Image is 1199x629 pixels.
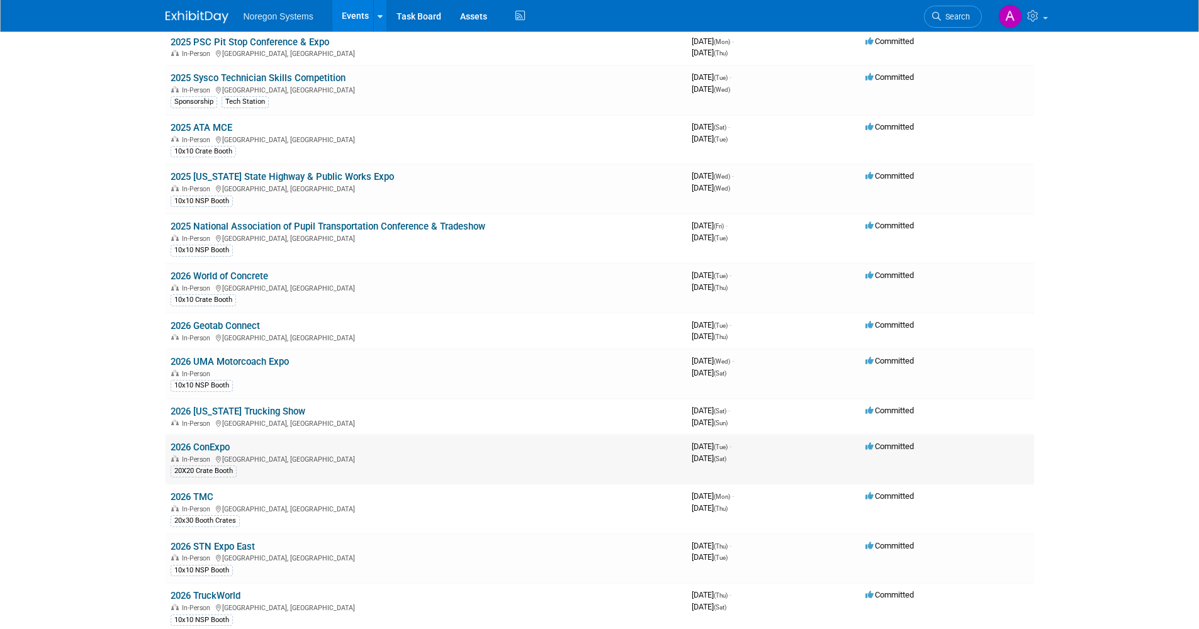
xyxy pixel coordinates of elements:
[714,420,728,426] span: (Sun)
[171,370,179,376] img: In-Person Event
[692,320,731,330] span: [DATE]
[171,221,485,232] a: 2025 National Association of Pupil Transportation Conference & Tradeshow
[714,333,728,340] span: (Thu)
[714,235,728,242] span: (Tue)
[171,270,268,282] a: 2026 World of Concrete
[998,4,1022,28] img: Ali Connell
[729,320,731,330] span: -
[692,406,730,415] span: [DATE]
[182,420,214,428] span: In-Person
[171,420,179,426] img: In-Person Event
[171,406,305,417] a: 2026 [US_STATE] Trucking Show
[171,134,682,144] div: [GEOGRAPHIC_DATA], [GEOGRAPHIC_DATA]
[171,418,682,428] div: [GEOGRAPHIC_DATA], [GEOGRAPHIC_DATA]
[714,592,728,599] span: (Thu)
[171,515,240,526] div: 20x30 Booth Crates
[692,356,734,365] span: [DATE]
[714,358,730,365] span: (Wed)
[171,50,179,56] img: In-Person Event
[222,96,269,108] div: Tech Station
[171,615,233,626] div: 10x10 NSP Booth
[692,590,731,599] span: [DATE]
[732,356,734,365] span: -
[865,171,914,181] span: Committed
[714,38,730,45] span: (Mon)
[729,442,731,451] span: -
[171,565,233,576] div: 10x10 NSP Booth
[171,503,682,513] div: [GEOGRAPHIC_DATA], [GEOGRAPHIC_DATA]
[732,171,734,181] span: -
[171,442,230,453] a: 2026 ConExpo
[692,503,728,513] span: [DATE]
[171,356,289,367] a: 2026 UMA Motorcoach Expo
[714,284,728,291] span: (Thu)
[924,6,982,28] a: Search
[714,50,728,57] span: (Thu)
[865,320,914,330] span: Committed
[714,370,726,377] span: (Sat)
[714,272,728,279] span: (Tue)
[692,442,731,451] span: [DATE]
[865,590,914,599] span: Committed
[171,284,179,291] img: In-Person Event
[692,368,726,377] span: [DATE]
[728,122,730,131] span: -
[182,86,214,94] span: In-Person
[182,554,214,562] span: In-Person
[171,455,179,462] img: In-Person Event
[171,96,217,108] div: Sponsorship
[729,590,731,599] span: -
[692,72,731,82] span: [DATE]
[865,356,914,365] span: Committed
[692,602,726,611] span: [DATE]
[171,233,682,243] div: [GEOGRAPHIC_DATA], [GEOGRAPHIC_DATA]
[692,84,730,94] span: [DATE]
[692,491,734,501] span: [DATE]
[714,173,730,180] span: (Wed)
[865,270,914,280] span: Committed
[865,541,914,550] span: Committed
[865,221,914,230] span: Committed
[171,465,237,477] div: 20X20 Crate Booth
[692,418,728,427] span: [DATE]
[714,408,726,415] span: (Sat)
[171,604,179,610] img: In-Person Event
[171,282,682,292] div: [GEOGRAPHIC_DATA], [GEOGRAPHIC_DATA]
[171,541,255,552] a: 2026 STN Expo East
[865,406,914,415] span: Committed
[171,590,240,601] a: 2026 TruckWorld
[714,124,726,131] span: (Sat)
[244,11,313,21] span: Noregon Systems
[171,334,179,340] img: In-Person Event
[692,36,734,46] span: [DATE]
[171,48,682,58] div: [GEOGRAPHIC_DATA], [GEOGRAPHIC_DATA]
[171,380,233,391] div: 10x10 NSP Booth
[714,554,728,561] span: (Tue)
[171,122,232,133] a: 2025 ATA MCE
[171,146,236,157] div: 10x10 Crate Booth
[182,235,214,243] span: In-Person
[732,491,734,501] span: -
[171,196,233,207] div: 10x10 NSP Booth
[171,454,682,464] div: [GEOGRAPHIC_DATA], [GEOGRAPHIC_DATA]
[692,233,728,242] span: [DATE]
[171,171,394,182] a: 2025 [US_STATE] State Highway & Public Works Expo
[182,185,214,193] span: In-Person
[714,443,728,450] span: (Tue)
[182,136,214,144] span: In-Person
[171,84,682,94] div: [GEOGRAPHIC_DATA], [GEOGRAPHIC_DATA]
[865,36,914,46] span: Committed
[692,270,731,280] span: [DATE]
[692,122,730,131] span: [DATE]
[692,541,731,550] span: [DATE]
[171,183,682,193] div: [GEOGRAPHIC_DATA], [GEOGRAPHIC_DATA]
[729,72,731,82] span: -
[171,554,179,560] img: In-Person Event
[714,493,730,500] span: (Mon)
[171,552,682,562] div: [GEOGRAPHIC_DATA], [GEOGRAPHIC_DATA]
[182,604,214,612] span: In-Person
[729,270,731,280] span: -
[692,221,728,230] span: [DATE]
[732,36,734,46] span: -
[714,74,728,81] span: (Tue)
